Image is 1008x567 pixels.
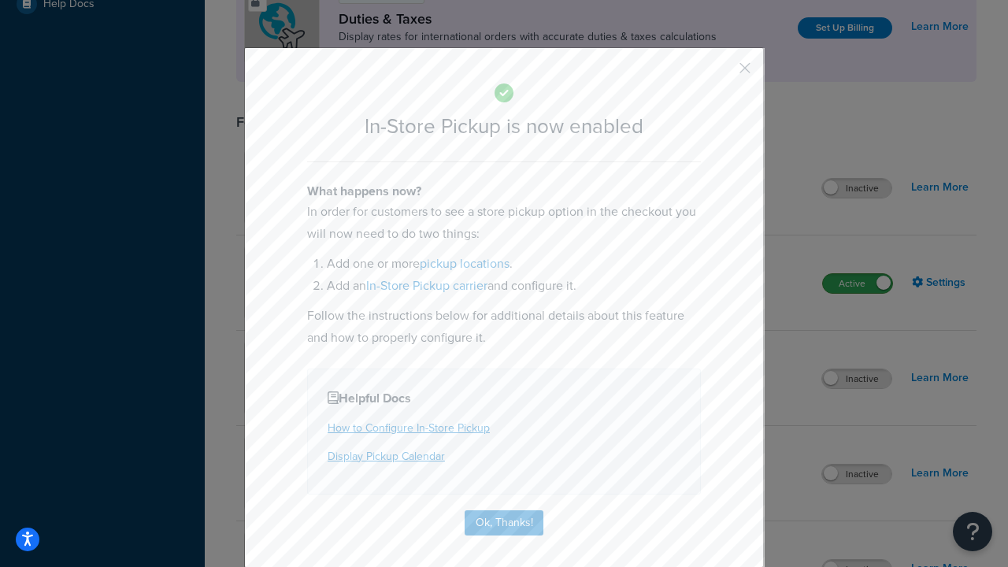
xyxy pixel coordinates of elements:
a: Display Pickup Calendar [328,448,445,465]
a: pickup locations [420,254,510,272]
li: Add an and configure it. [327,275,701,297]
h4: Helpful Docs [328,389,680,408]
button: Ok, Thanks! [465,510,543,535]
h4: What happens now? [307,182,701,201]
a: In-Store Pickup carrier [366,276,487,295]
p: In order for customers to see a store pickup option in the checkout you will now need to do two t... [307,201,701,245]
h2: In-Store Pickup is now enabled [307,115,701,138]
li: Add one or more . [327,253,701,275]
p: Follow the instructions below for additional details about this feature and how to properly confi... [307,305,701,349]
a: How to Configure In-Store Pickup [328,420,490,436]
